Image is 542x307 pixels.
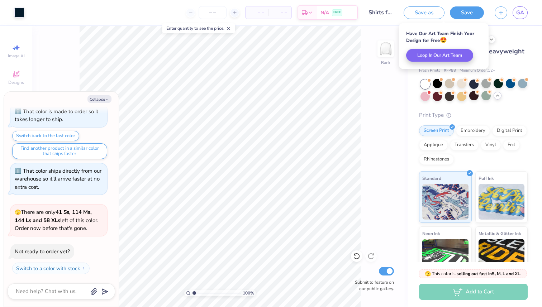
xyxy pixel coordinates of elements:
[8,80,24,85] span: Designs
[457,271,520,277] strong: selling out fast in S, M, L and XL
[422,174,441,182] span: Standard
[320,9,329,16] span: N/A
[199,6,227,19] input: – –
[406,49,473,62] button: Loop In Our Art Team
[479,184,525,220] img: Puff Ink
[243,290,254,296] span: 100 %
[492,125,527,136] div: Digital Print
[406,30,481,44] div: Have Our Art Team Finish Your Design for Free
[422,239,469,275] img: Neon Ink
[450,140,479,150] div: Transfers
[273,9,287,16] span: – –
[15,167,101,191] div: That color ships directly from our warehouse so it’ll arrive faster at no extra cost.
[12,131,79,141] button: Switch back to the last color
[379,42,393,56] img: Back
[15,208,92,224] strong: 41 Ss, 114 Ms, 144 Ls and 58 XLs
[422,230,440,237] span: Neon Ink
[8,53,25,59] span: Image AI
[15,248,70,255] div: Not ready to order yet?
[12,263,90,274] button: Switch to a color with stock
[425,270,431,277] span: 🫣
[162,23,235,33] div: Enter quantity to see the price.
[419,125,454,136] div: Screen Print
[351,279,394,292] label: Submit to feature on our public gallery.
[516,9,524,17] span: GA
[381,59,390,66] div: Back
[456,125,490,136] div: Embroidery
[440,36,447,44] span: 😍
[422,184,469,220] img: Standard
[513,6,528,19] a: GA
[250,9,264,16] span: – –
[363,5,398,20] input: Untitled Design
[404,6,444,19] button: Save as
[15,209,21,216] span: 🫣
[481,140,501,150] div: Vinyl
[419,140,448,150] div: Applique
[479,174,494,182] span: Puff Ink
[15,108,98,123] div: That color is made to order so it takes longer to ship.
[81,266,86,270] img: Switch to a color with stock
[15,208,98,232] span: There are only left of this color. Order now before that's gone.
[425,270,521,277] span: This color is .
[450,6,484,19] button: Save
[479,239,525,275] img: Metallic & Glitter Ink
[419,154,454,165] div: Rhinestones
[419,111,528,119] div: Print Type
[87,95,111,103] button: Collapse
[12,143,107,159] button: Find another product in a similar color that ships faster
[503,140,520,150] div: Foil
[333,10,341,15] span: FREE
[479,230,521,237] span: Metallic & Glitter Ink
